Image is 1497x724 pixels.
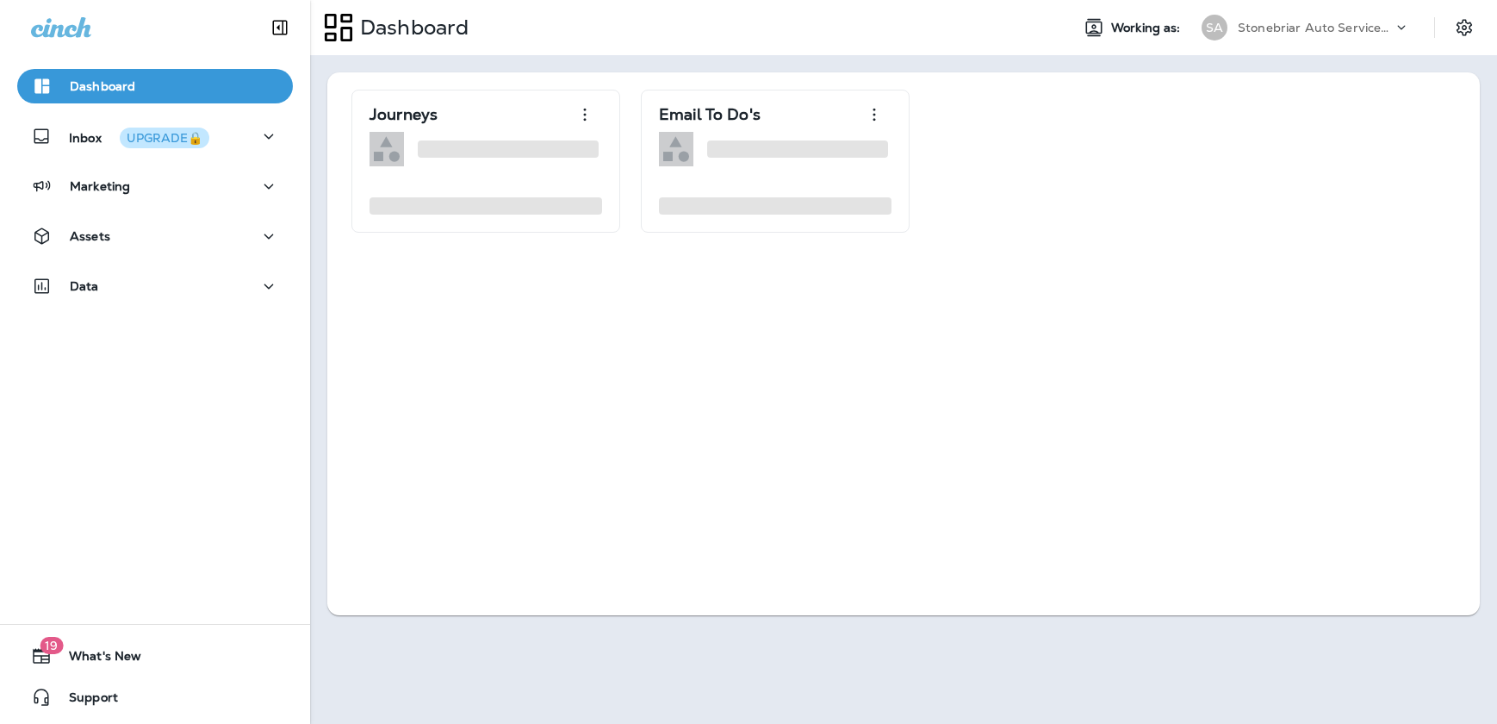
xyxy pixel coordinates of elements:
[17,169,293,203] button: Marketing
[52,690,118,711] span: Support
[370,106,438,123] p: Journeys
[256,10,304,45] button: Collapse Sidebar
[17,119,293,153] button: InboxUPGRADE🔒
[17,69,293,103] button: Dashboard
[17,639,293,673] button: 19What's New
[659,106,761,123] p: Email To Do's
[70,179,130,193] p: Marketing
[17,680,293,715] button: Support
[1202,15,1227,41] div: SA
[40,637,63,654] span: 19
[120,128,209,148] button: UPGRADE🔒
[17,269,293,303] button: Data
[1238,21,1393,34] p: Stonebriar Auto Services Group
[52,649,141,670] span: What's New
[1111,21,1184,35] span: Working as:
[70,279,99,293] p: Data
[353,15,469,41] p: Dashboard
[70,79,135,93] p: Dashboard
[127,132,202,144] div: UPGRADE🔒
[69,128,209,146] p: Inbox
[17,219,293,253] button: Assets
[1449,12,1480,43] button: Settings
[70,229,110,243] p: Assets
